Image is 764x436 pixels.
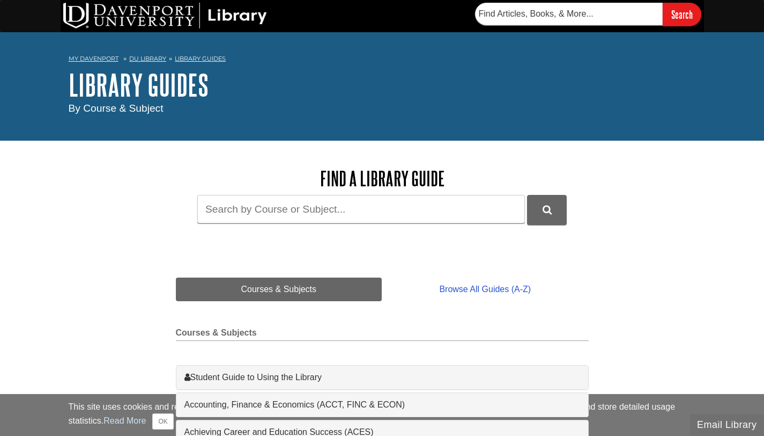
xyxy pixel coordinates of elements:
[176,168,589,190] h2: Find a Library Guide
[69,52,696,69] nav: breadcrumb
[663,3,701,26] input: Search
[152,413,173,430] button: Close
[176,328,589,341] h2: Courses & Subjects
[69,54,118,63] a: My Davenport
[690,414,764,436] button: Email Library
[103,416,146,425] a: Read More
[175,55,226,62] a: Library Guides
[63,3,267,28] img: DU Library
[69,101,696,117] div: By Course & Subject
[543,205,552,215] i: Search Library Guides
[69,401,696,430] div: This site uses cookies and records your IP address for usage statistics. Additionally, we use Goo...
[69,69,696,101] h1: Library Guides
[382,278,588,301] a: Browse All Guides (A-Z)
[176,278,382,301] a: Courses & Subjects
[184,398,580,411] a: Accounting, Finance & Economics (ACCT, FINC & ECON)
[129,55,166,62] a: DU Library
[184,371,580,384] a: Student Guide to Using the Library
[475,3,663,25] input: Find Articles, Books, & More...
[475,3,701,26] form: Searches DU Library's articles, books, and more
[197,195,525,223] input: Search by Course or Subject...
